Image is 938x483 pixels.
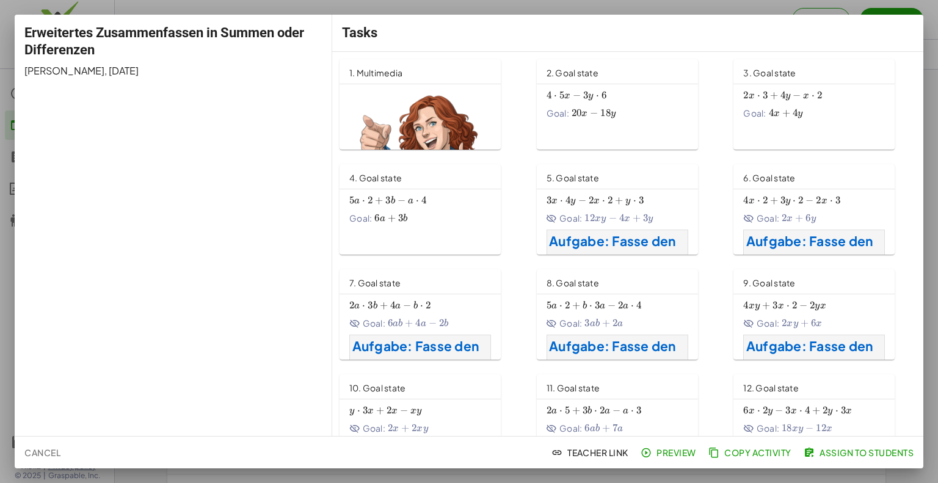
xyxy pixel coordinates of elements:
span: 4 [390,299,395,311]
span: 5. Goal state [547,172,599,183]
span: 1. Multimedia [349,67,402,78]
span: x [391,406,398,416]
span: a [421,319,426,329]
span: 2 [600,404,605,416]
span: b [391,196,395,206]
a: 10. Goal stateGoal:Aufgabe: Fasse den Term, soweit es geht, zusammen! [340,374,522,465]
span: 3 [763,89,768,101]
a: 6. Goal stateGoal:Aufgabe: Fasse den Term, soweit es geht, zusammen! [733,164,916,255]
i: Goal State is hidden. [547,213,558,224]
span: x [749,406,755,416]
i: Goal State is hidden. [743,318,754,329]
span: ⋅ [757,194,760,206]
span: y [755,301,760,311]
span: y [798,109,802,118]
span: 6 [602,89,606,101]
span: + [380,299,388,311]
span: ⋅ [633,194,636,206]
span: ab [590,319,600,329]
span: ⋅ [793,194,796,206]
span: b [373,301,377,311]
span: Teacher Link [554,447,628,458]
span: y [648,214,653,223]
span: x [595,214,601,223]
span: Preview [643,447,696,458]
span: + [572,404,580,416]
span: Goal: [349,422,385,435]
span: ⋅ [362,194,365,206]
span: 3 [547,194,551,206]
span: 5 [565,404,570,416]
span: 7 [613,422,617,434]
a: Preview [638,441,701,463]
span: y [423,424,428,434]
span: 4. Goal state [349,172,402,183]
span: Erweitertes Zusammenfassen in Summen oder Differenzen [24,25,304,57]
span: Goal: [743,212,779,225]
a: 9. Goal stateGoal:Aufgabe: Fasse den Term, soweit es geht, zusammen! [733,269,916,360]
span: 12. Goal state [743,382,799,393]
span: y [811,214,816,223]
span: 3 [636,404,641,416]
a: 5. Goal stateGoal:Aufgabe: Fasse den Term, soweit es geht, zusammen! [537,164,719,255]
span: 2 [810,299,815,311]
span: ab [590,424,600,434]
span: 6 [584,422,589,434]
i: Goal State is hidden. [547,318,558,329]
span: 4 [565,194,570,206]
span: ⋅ [560,194,563,206]
span: a [600,301,605,311]
span: a [623,301,628,311]
span: x [393,424,399,434]
span: 4 [780,89,785,101]
button: Cancel [20,441,65,463]
span: a [408,196,413,206]
span: 3 [385,194,390,206]
span: x [749,91,755,101]
span: y [793,319,798,329]
span: 3 [841,404,846,416]
span: Goal: [547,422,583,435]
span: ⋅ [812,89,815,101]
span: 3 [368,299,373,311]
span: x [410,406,416,416]
span: 2 [608,194,613,206]
span: + [615,194,623,206]
span: Goal: [547,317,583,330]
span: 2 [823,404,827,416]
span: a [551,406,557,416]
a: 11. Goal stateGoal:Aufgabe: Fasse den Term, soweit es geht, zusammen! [537,374,719,465]
div: Tasks [332,15,923,51]
span: 18 [600,107,611,119]
span: y [768,406,773,416]
span: ⋅ [757,89,760,101]
span: 3 [785,404,790,416]
span: y [625,196,630,206]
span: x [594,196,600,206]
span: − [403,299,411,311]
span: 4 [805,404,810,416]
span: 2 [368,194,373,206]
strong: Aufgabe: Fasse den Term, soweit es geht, zusammen! [352,338,482,391]
button: Teacher Link [549,441,633,463]
span: ⋅ [830,194,833,206]
span: + [801,317,809,329]
span: 2 [589,194,594,206]
span: b [403,214,407,223]
span: 3 [583,89,588,101]
span: 11. Goal state [547,382,600,393]
span: + [762,299,770,311]
a: 7. Goal stateGoal:Aufgabe: Fasse den Term, soweit es geht, zusammen! [340,269,522,360]
span: Goal: [547,212,583,225]
span: x [624,214,630,223]
span: y [570,196,575,206]
span: ⋅ [596,89,599,101]
span: 2 [817,89,822,101]
span: x [778,301,784,311]
span: 3 [583,404,587,416]
span: x [826,424,832,434]
span: + [770,194,778,206]
span: x [846,406,852,416]
span: 3 [398,212,403,224]
span: x [749,301,755,311]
